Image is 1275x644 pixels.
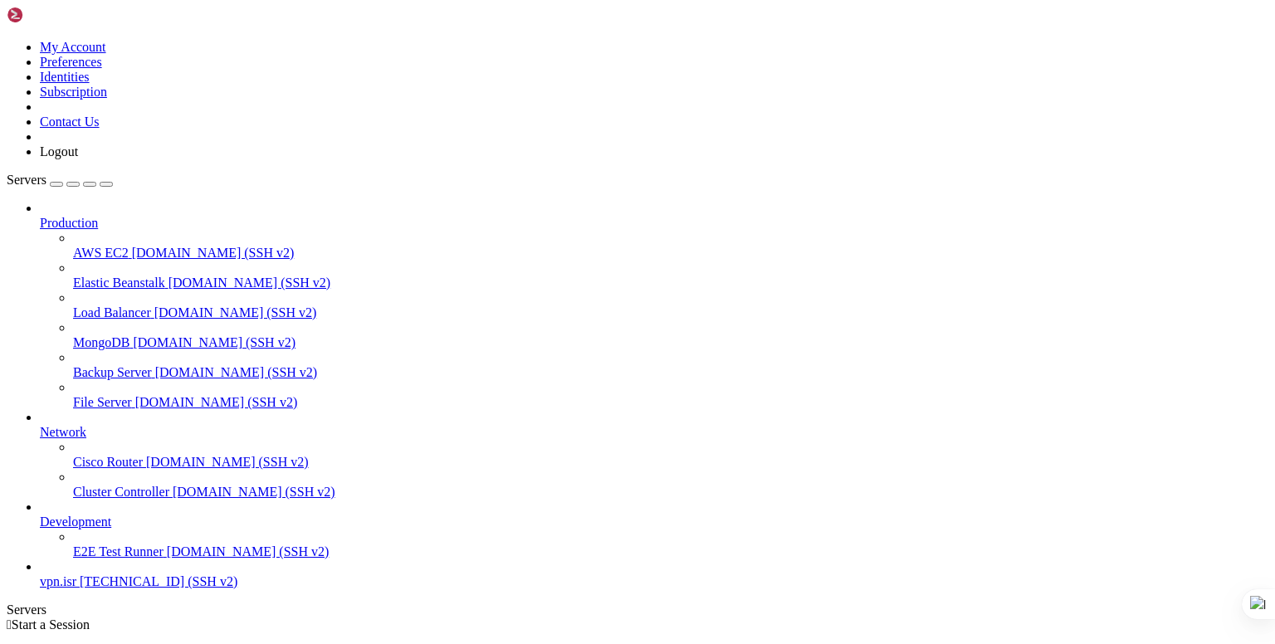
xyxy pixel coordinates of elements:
[7,173,46,187] span: Servers
[154,305,317,320] span: [DOMAIN_NAME] (SSH v2)
[40,115,100,129] a: Contact Us
[73,335,129,349] span: MongoDB
[40,70,90,84] a: Identities
[73,440,1268,470] li: Cisco Router [DOMAIN_NAME] (SSH v2)
[40,574,1268,589] a: vpn.isr [TECHNICAL_ID] (SSH v2)
[73,320,1268,350] li: MongoDB [DOMAIN_NAME] (SSH v2)
[73,380,1268,410] li: File Server [DOMAIN_NAME] (SSH v2)
[7,617,12,632] span: 
[133,335,296,349] span: [DOMAIN_NAME] (SSH v2)
[40,515,111,529] span: Development
[73,305,151,320] span: Load Balancer
[40,40,106,54] a: My Account
[40,410,1268,500] li: Network
[40,201,1268,410] li: Production
[12,617,90,632] span: Start a Session
[73,305,1268,320] a: Load Balancer [DOMAIN_NAME] (SSH v2)
[73,350,1268,380] li: Backup Server [DOMAIN_NAME] (SSH v2)
[73,395,1268,410] a: File Server [DOMAIN_NAME] (SSH v2)
[132,246,295,260] span: [DOMAIN_NAME] (SSH v2)
[73,246,129,260] span: AWS EC2
[73,455,1268,470] a: Cisco Router [DOMAIN_NAME] (SSH v2)
[73,544,1268,559] a: E2E Test Runner [DOMAIN_NAME] (SSH v2)
[40,515,1268,529] a: Development
[80,574,237,588] span: [TECHNICAL_ID] (SSH v2)
[73,261,1268,290] li: Elastic Beanstalk [DOMAIN_NAME] (SSH v2)
[7,173,113,187] a: Servers
[169,276,331,290] span: [DOMAIN_NAME] (SSH v2)
[167,544,330,559] span: [DOMAIN_NAME] (SSH v2)
[73,276,165,290] span: Elastic Beanstalk
[40,144,78,159] a: Logout
[73,290,1268,320] li: Load Balancer [DOMAIN_NAME] (SSH v2)
[73,246,1268,261] a: AWS EC2 [DOMAIN_NAME] (SSH v2)
[73,231,1268,261] li: AWS EC2 [DOMAIN_NAME] (SSH v2)
[73,544,164,559] span: E2E Test Runner
[73,335,1268,350] a: MongoDB [DOMAIN_NAME] (SSH v2)
[40,216,98,230] span: Production
[40,425,86,439] span: Network
[40,85,107,99] a: Subscription
[155,365,318,379] span: [DOMAIN_NAME] (SSH v2)
[40,500,1268,559] li: Development
[40,55,102,69] a: Preferences
[73,365,1268,380] a: Backup Server [DOMAIN_NAME] (SSH v2)
[73,529,1268,559] li: E2E Test Runner [DOMAIN_NAME] (SSH v2)
[73,395,132,409] span: File Server
[40,425,1268,440] a: Network
[7,603,1268,617] div: Servers
[73,485,1268,500] a: Cluster Controller [DOMAIN_NAME] (SSH v2)
[173,485,335,499] span: [DOMAIN_NAME] (SSH v2)
[40,216,1268,231] a: Production
[73,276,1268,290] a: Elastic Beanstalk [DOMAIN_NAME] (SSH v2)
[73,455,143,469] span: Cisco Router
[73,485,169,499] span: Cluster Controller
[146,455,309,469] span: [DOMAIN_NAME] (SSH v2)
[73,470,1268,500] li: Cluster Controller [DOMAIN_NAME] (SSH v2)
[73,365,152,379] span: Backup Server
[40,574,76,588] span: vpn.isr
[40,559,1268,589] li: vpn.isr [TECHNICAL_ID] (SSH v2)
[7,7,102,23] img: Shellngn
[135,395,298,409] span: [DOMAIN_NAME] (SSH v2)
